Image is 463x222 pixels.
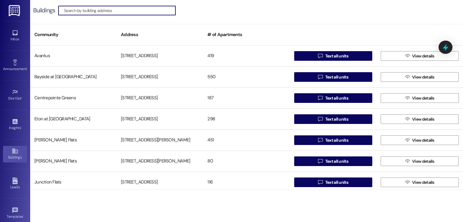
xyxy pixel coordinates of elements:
div: Avantus [30,50,117,62]
i:  [405,159,410,164]
a: Inbox [3,28,27,44]
button: Text all units [294,72,372,82]
span: View details [412,137,434,143]
div: Eton at [GEOGRAPHIC_DATA] [30,113,117,125]
div: 451 [203,134,290,146]
span: View details [412,179,434,186]
span: • [23,214,24,218]
div: [STREET_ADDRESS] [117,113,203,125]
button: Text all units [294,51,372,61]
span: • [27,66,28,70]
div: [STREET_ADDRESS][PERSON_NAME] [117,155,203,167]
i:  [318,117,323,122]
img: ResiDesk Logo [9,5,21,16]
button: View details [381,135,459,145]
i:  [405,75,410,79]
button: Text all units [294,93,372,103]
div: [PERSON_NAME] Flats [30,134,117,146]
span: Text all units [325,95,348,101]
div: [STREET_ADDRESS] [117,50,203,62]
span: View details [412,158,434,165]
a: Templates • [3,205,27,221]
div: [STREET_ADDRESS] [117,92,203,104]
div: 298 [203,113,290,125]
i:  [318,159,323,164]
button: View details [381,177,459,187]
span: Text all units [325,137,348,143]
i:  [405,138,410,143]
div: 419 [203,50,290,62]
span: • [21,125,22,129]
button: View details [381,114,459,124]
div: Bayside at [GEOGRAPHIC_DATA] [30,71,117,83]
button: View details [381,93,459,103]
div: [PERSON_NAME] Flats [30,155,117,167]
div: [STREET_ADDRESS] [117,176,203,188]
span: View details [412,53,434,59]
div: Buildings [33,7,55,14]
a: Buildings [3,146,27,162]
div: 187 [203,92,290,104]
div: 80 [203,155,290,167]
i:  [405,117,410,122]
span: Text all units [325,116,348,122]
i:  [405,54,410,58]
div: Address [117,27,203,42]
i:  [318,96,323,100]
button: Text all units [294,135,372,145]
span: Text all units [325,53,348,59]
span: View details [412,95,434,101]
button: View details [381,72,459,82]
button: View details [381,51,459,61]
i:  [318,138,323,143]
button: Text all units [294,114,372,124]
span: View details [412,74,434,80]
button: Text all units [294,156,372,166]
span: View details [412,116,434,122]
div: # of Apartments [203,27,290,42]
a: Insights • [3,116,27,133]
div: [STREET_ADDRESS][PERSON_NAME] [117,134,203,146]
a: Site Visit • [3,87,27,103]
button: Text all units [294,177,372,187]
span: Text all units [325,158,348,165]
div: Centrepointe Greens [30,92,117,104]
i:  [318,180,323,185]
div: Junction Flats [30,176,117,188]
div: Community [30,27,117,42]
input: Search by building address [64,6,175,15]
i:  [318,54,323,58]
div: 116 [203,176,290,188]
i:  [405,96,410,100]
div: [STREET_ADDRESS] [117,71,203,83]
button: View details [381,156,459,166]
span: • [22,95,23,100]
i:  [318,75,323,79]
div: 550 [203,71,290,83]
a: Leads [3,176,27,192]
span: Text all units [325,179,348,186]
span: Text all units [325,74,348,80]
i:  [405,180,410,185]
